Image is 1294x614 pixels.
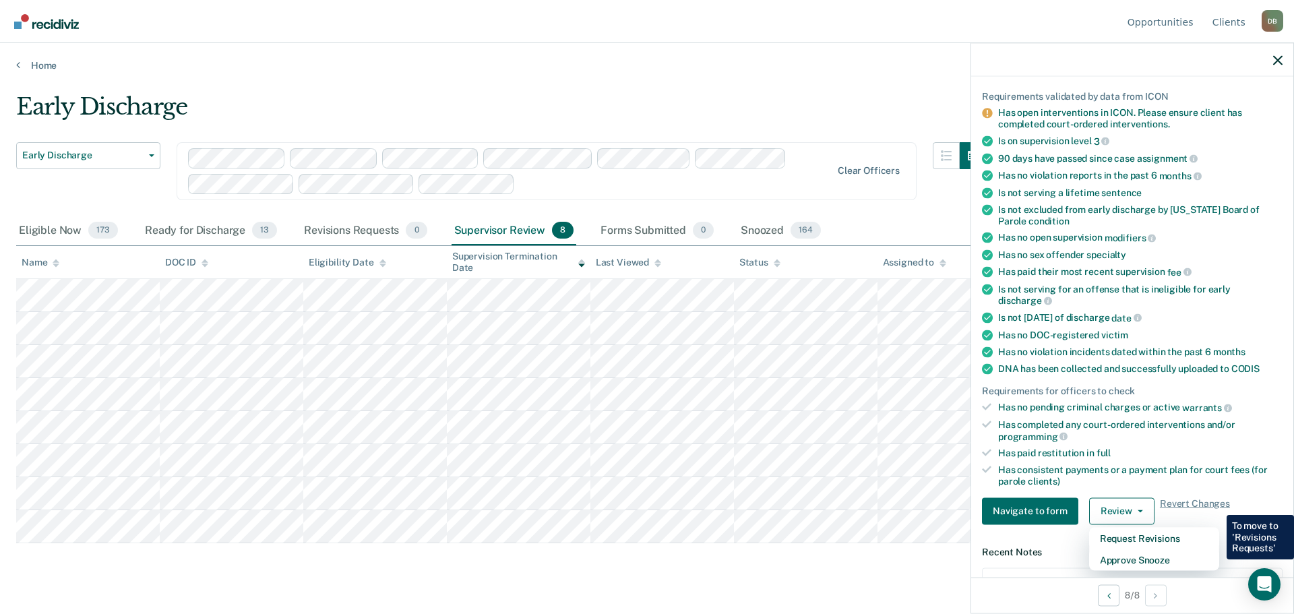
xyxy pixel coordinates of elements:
[982,90,1283,102] div: Requirements validated by data from ICON
[1182,402,1232,413] span: warrants
[1105,233,1157,243] span: modifiers
[1137,153,1198,164] span: assignment
[16,216,121,246] div: Eligible Now
[738,216,824,246] div: Snoozed
[1097,448,1111,458] span: full
[301,216,429,246] div: Revisions Requests
[739,257,780,268] div: Status
[598,216,716,246] div: Forms Submitted
[998,283,1283,306] div: Is not serving for an offense that is ineligible for early
[1248,568,1281,601] div: Open Intercom Messenger
[971,577,1293,613] div: 8 / 8
[1231,363,1260,373] span: CODIS
[998,464,1283,487] div: Has consistent payments or a payment plan for court fees (for parole
[596,257,661,268] div: Last Viewed
[1111,312,1141,323] span: date
[998,419,1283,441] div: Has completed any court-ordered interventions and/or
[452,216,577,246] div: Supervisor Review
[998,107,1283,130] div: Has open interventions in ICON. Please ensure client has completed court-ordered interventions.
[142,216,280,246] div: Ready for Discharge
[252,222,277,239] span: 13
[452,251,585,274] div: Supervision Termination Date
[998,249,1283,260] div: Has no sex offender
[22,150,144,161] span: Early Discharge
[838,165,900,177] div: Clear officers
[998,329,1283,340] div: Has no DOC-registered
[982,385,1283,396] div: Requirements for officers to check
[1089,497,1154,524] button: Review
[1213,346,1245,357] span: months
[309,257,386,268] div: Eligibility Date
[16,59,1278,71] a: Home
[88,222,118,239] span: 173
[1028,215,1070,226] span: condition
[982,497,1084,524] a: Navigate to form link
[1167,266,1192,277] span: fee
[998,295,1052,306] span: discharge
[552,222,574,239] span: 8
[998,266,1283,278] div: Has paid their most recent supervision
[165,257,208,268] div: DOC ID
[14,14,79,29] img: Recidiviz
[883,257,946,268] div: Assigned to
[1028,475,1060,486] span: clients)
[998,448,1283,459] div: Has paid restitution in
[1262,10,1283,32] div: D B
[1145,584,1167,606] button: Next Opportunity
[998,232,1283,244] div: Has no open supervision
[791,222,821,239] span: 164
[16,93,987,131] div: Early Discharge
[1086,249,1126,259] span: specialty
[998,431,1068,441] span: programming
[693,222,714,239] span: 0
[998,346,1283,357] div: Has no violation incidents dated within the past 6
[998,152,1283,164] div: 90 days have passed since case
[982,546,1283,557] dt: Recent Notes
[998,170,1283,182] div: Has no violation reports in the past 6
[1159,170,1202,181] span: months
[1101,329,1128,340] span: victim
[1262,10,1283,32] button: Profile dropdown button
[998,402,1283,414] div: Has no pending criminal charges or active
[1098,584,1119,606] button: Previous Opportunity
[406,222,427,239] span: 0
[998,187,1283,198] div: Is not serving a lifetime
[1089,527,1219,570] div: Dropdown Menu
[1094,135,1110,146] span: 3
[1089,527,1219,549] button: Request Revisions
[998,311,1283,324] div: Is not [DATE] of discharge
[1089,549,1219,570] button: Approve Snooze
[22,257,59,268] div: Name
[982,497,1078,524] button: Navigate to form
[998,204,1283,226] div: Is not excluded from early discharge by [US_STATE] Board of Parole
[1101,187,1142,197] span: sentence
[998,363,1283,374] div: DNA has been collected and successfully uploaded to
[1160,497,1230,524] span: Revert Changes
[998,135,1283,147] div: Is on supervision level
